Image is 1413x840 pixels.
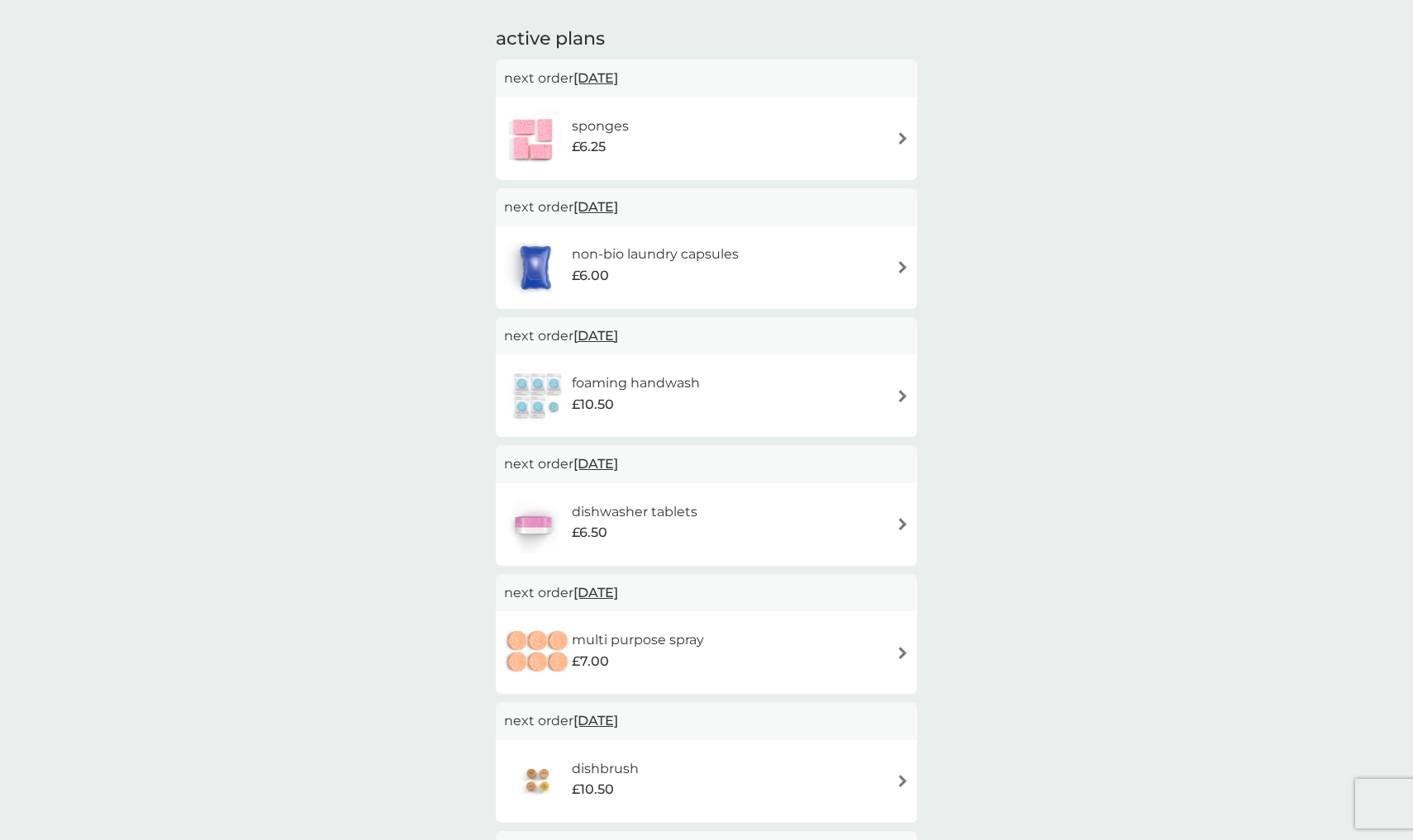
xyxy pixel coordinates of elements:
[504,325,909,347] p: next order
[504,582,909,604] p: next order
[573,62,618,94] span: [DATE]
[573,577,618,609] span: [DATE]
[504,197,909,218] p: next order
[897,647,909,659] img: arrow right
[496,26,917,52] h2: active plans
[573,705,618,737] span: [DATE]
[572,373,700,394] h6: foaming handwash
[572,501,697,523] h6: dishwasher tablets
[504,453,909,475] p: next order
[504,710,909,732] p: next order
[504,110,562,168] img: sponges
[897,390,909,402] img: arrow right
[572,116,629,137] h6: sponges
[572,265,609,287] span: £6.00
[573,448,618,480] span: [DATE]
[573,191,618,223] span: [DATE]
[504,68,909,89] p: next order
[572,522,607,543] span: £6.50
[897,132,909,145] img: arrow right
[504,624,572,681] img: multi purpose spray
[504,752,572,810] img: dishbrush
[572,629,704,651] h6: multi purpose spray
[504,239,567,297] img: non-bio laundry capsules
[897,261,909,273] img: arrow right
[897,518,909,530] img: arrow right
[504,496,562,553] img: dishwasher tablets
[572,758,639,780] h6: dishbrush
[572,136,606,158] span: £6.25
[572,244,739,265] h6: non-bio laundry capsules
[572,394,614,415] span: £10.50
[572,779,614,800] span: £10.50
[572,651,609,672] span: £7.00
[504,367,572,425] img: foaming handwash
[897,775,909,787] img: arrow right
[573,320,618,352] span: [DATE]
